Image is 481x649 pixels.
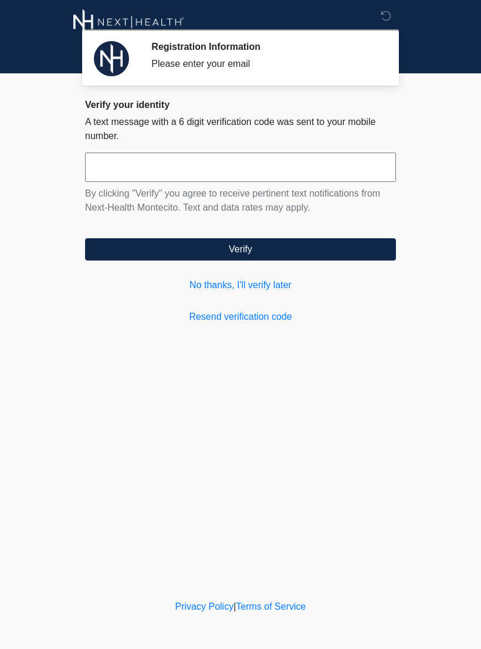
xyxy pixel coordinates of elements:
a: | [233,601,236,611]
a: Terms of Service [236,601,306,611]
button: Verify [85,238,396,261]
div: Please enter your email [151,57,378,71]
a: Resend verification code [85,310,396,324]
a: No thanks, I'll verify later [85,278,396,292]
img: Agent Avatar [94,41,129,76]
a: Privacy Policy [175,601,234,611]
h2: Verify your identity [85,99,396,110]
p: A text message with a 6 digit verification code was sent to your mobile number. [85,115,396,143]
img: Next-Health Montecito Logo [73,9,184,35]
p: By clicking "Verify" you agree to receive pertinent text notifications from Next-Health Montecito... [85,187,396,215]
h2: Registration Information [151,41,378,52]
